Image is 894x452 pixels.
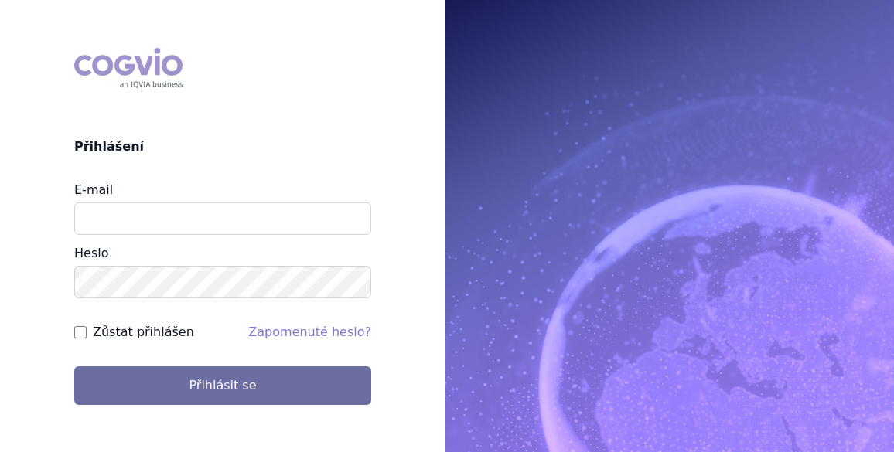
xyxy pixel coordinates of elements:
button: Přihlásit se [74,366,371,405]
label: Heslo [74,246,108,260]
div: COGVIO [74,48,183,88]
h2: Přihlášení [74,138,371,156]
label: E-mail [74,182,113,197]
a: Zapomenuté heslo? [248,325,371,339]
label: Zůstat přihlášen [93,323,194,342]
